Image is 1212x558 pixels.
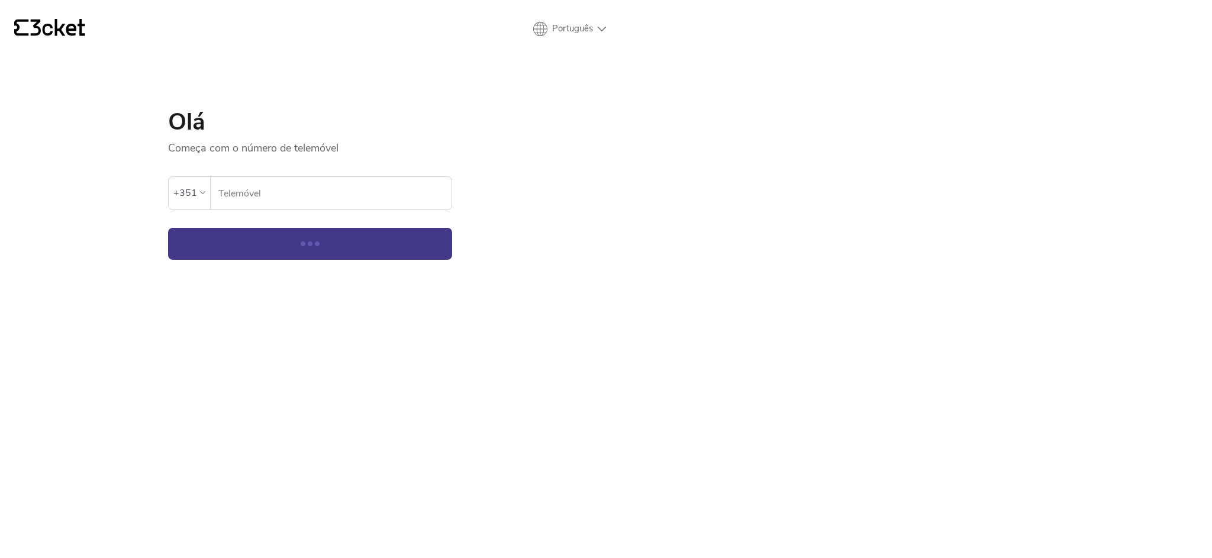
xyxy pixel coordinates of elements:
[168,134,452,155] p: Começa com o número de telemóvel
[218,177,452,209] input: Telemóvel
[211,177,452,210] label: Telemóvel
[168,228,452,260] button: Continuar
[173,184,197,202] div: +351
[168,110,452,134] h1: Olá
[14,20,28,36] g: {' '}
[14,19,85,39] a: {' '}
